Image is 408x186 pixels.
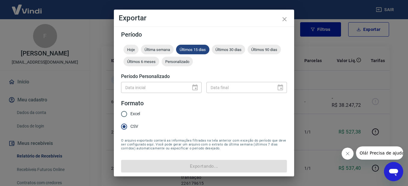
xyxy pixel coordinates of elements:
[130,111,140,117] span: Excel
[4,4,50,9] span: Olá! Precisa de ajuda?
[248,47,281,52] span: Últimos 90 dias
[176,47,209,52] span: Últimos 15 dias
[141,45,174,54] div: Última semana
[212,45,245,54] div: Últimos 30 dias
[248,45,281,54] div: Últimos 90 dias
[121,139,287,150] span: O arquivo exportado conterá as informações filtradas na tela anterior com exceção do período que ...
[119,14,289,22] h4: Exportar
[123,57,159,66] div: Últimos 6 meses
[206,82,272,93] input: DD/MM/YYYY
[384,162,403,181] iframe: Button to launch messaging window
[277,12,292,26] button: close
[162,57,193,66] div: Personalizado
[123,45,139,54] div: Hoje
[121,73,287,79] h5: Período Personalizado
[123,47,139,52] span: Hoje
[212,47,245,52] span: Últimos 30 dias
[342,148,354,160] iframe: Close message
[356,146,403,160] iframe: Message from company
[176,45,209,54] div: Últimos 15 dias
[121,31,287,37] h5: Período
[121,99,144,108] legend: Formato
[130,123,138,130] span: CSV
[141,47,174,52] span: Última semana
[121,82,187,93] input: DD/MM/YYYY
[162,59,193,64] span: Personalizado
[123,59,159,64] span: Últimos 6 meses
